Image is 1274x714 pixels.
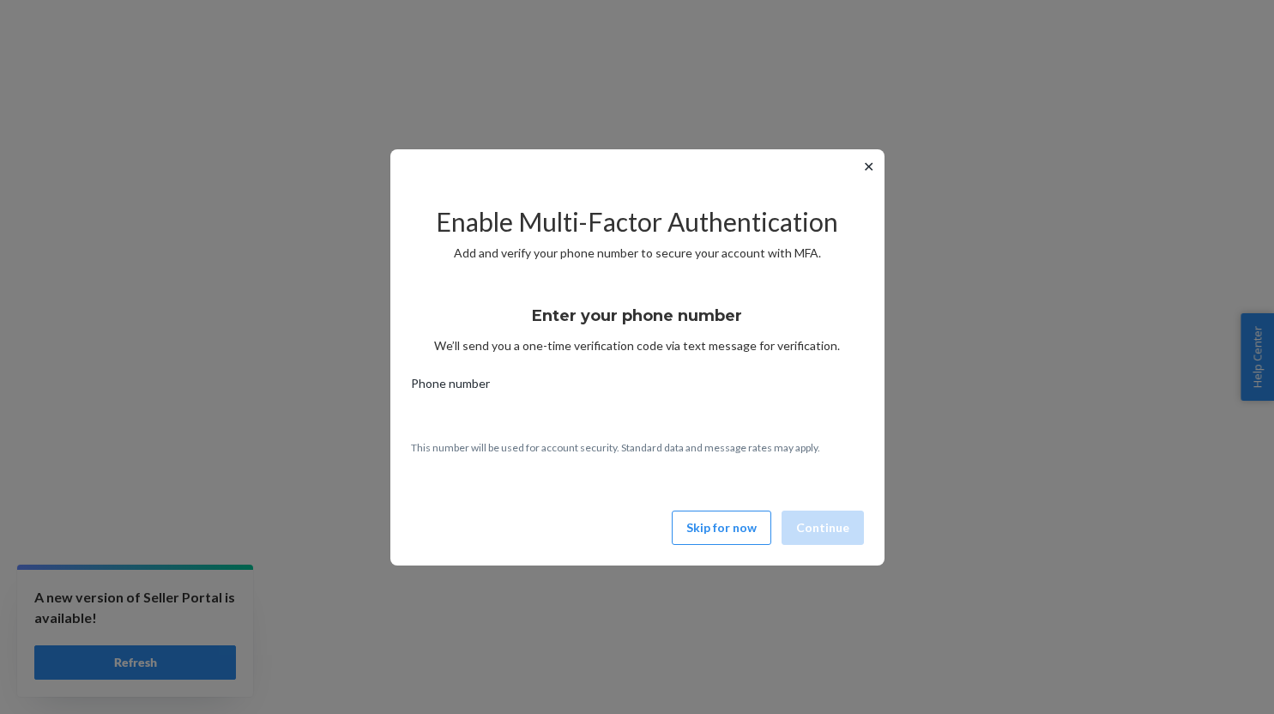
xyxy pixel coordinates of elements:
[672,511,771,545] button: Skip for now
[782,511,864,545] button: Continue
[532,305,742,327] h3: Enter your phone number
[411,245,864,262] p: Add and verify your phone number to secure your account with MFA.
[860,156,878,177] button: ✕
[411,375,490,399] span: Phone number
[411,208,864,236] h2: Enable Multi-Factor Authentication
[411,291,864,354] div: We’ll send you a one-time verification code via text message for verification.
[411,440,864,455] p: This number will be used for account security. Standard data and message rates may apply.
